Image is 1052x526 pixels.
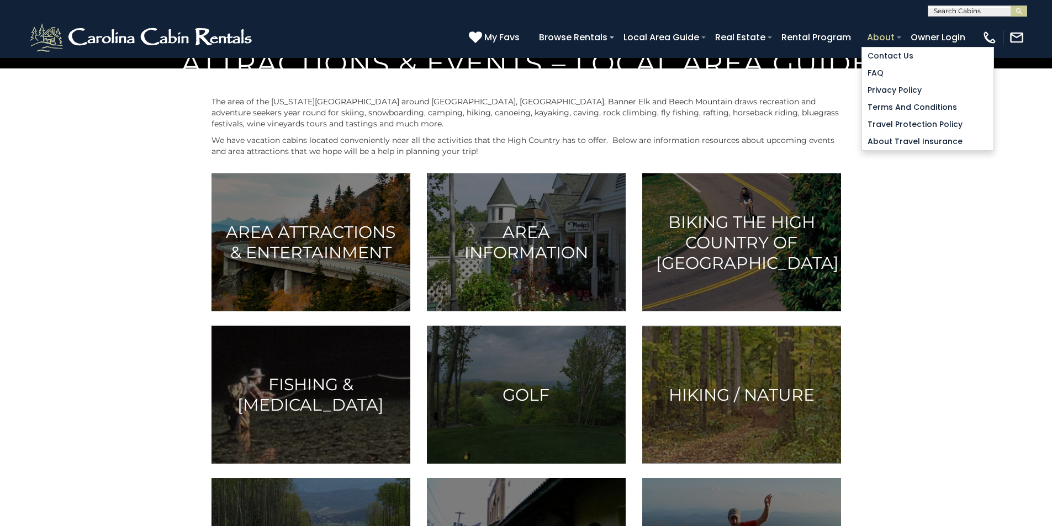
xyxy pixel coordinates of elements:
h3: Area Attractions & Entertainment [225,222,397,263]
a: Browse Rentals [533,28,613,47]
img: White-1-2.png [28,21,257,54]
a: Rental Program [776,28,857,47]
a: Local Area Guide [618,28,705,47]
img: phone-regular-white.png [982,30,997,45]
h3: Biking the High Country of [GEOGRAPHIC_DATA] [656,212,827,273]
a: Golf [427,326,626,464]
img: mail-regular-white.png [1009,30,1024,45]
p: We have vacation cabins located conveniently near all the activities that the High Country has to... [212,135,841,157]
a: Terms and Conditions [862,99,993,116]
a: Contact Us [862,47,993,65]
p: The area of the [US_STATE][GEOGRAPHIC_DATA] around [GEOGRAPHIC_DATA], [GEOGRAPHIC_DATA], Banner E... [212,96,841,129]
a: Travel Protection Policy [862,116,993,133]
h3: Hiking / Nature [656,385,827,405]
a: Fishing & [MEDICAL_DATA] [212,326,410,464]
span: My Favs [484,30,520,44]
h3: Area Information [441,222,612,263]
a: About [861,28,900,47]
a: My Favs [469,30,522,45]
h3: Golf [441,385,612,405]
a: Privacy Policy [862,82,993,99]
h3: Fishing & [MEDICAL_DATA] [225,374,397,415]
a: About Travel Insurance [862,133,993,150]
a: Biking the High Country of [GEOGRAPHIC_DATA] [642,173,841,311]
a: Hiking / Nature [642,326,841,464]
a: Area Information [427,173,626,311]
a: FAQ [862,65,993,82]
a: Area Attractions & Entertainment [212,173,410,311]
a: Real Estate [710,28,771,47]
a: Owner Login [905,28,971,47]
